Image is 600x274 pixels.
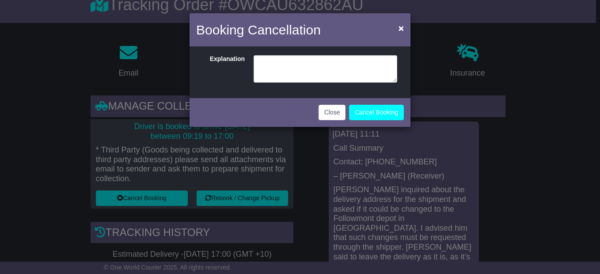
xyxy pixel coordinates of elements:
button: Close [319,105,346,120]
span: × [399,23,404,33]
button: Cancel Booking [349,105,404,120]
h4: Booking Cancellation [196,20,321,40]
label: Explanation [198,55,249,80]
button: Close [394,19,408,37]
